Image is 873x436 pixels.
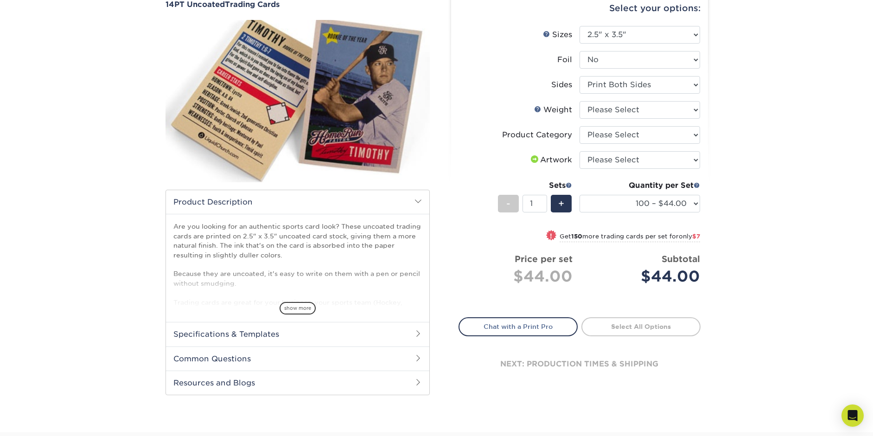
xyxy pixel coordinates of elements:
[529,154,572,166] div: Artwork
[679,233,700,240] span: only
[571,233,582,240] strong: 150
[557,54,572,65] div: Foil
[841,404,864,427] div: Open Intercom Messenger
[692,233,700,240] span: $7
[166,371,429,395] h2: Resources and Blogs
[580,180,700,191] div: Quantity per Set
[586,265,700,288] div: $44.00
[581,317,701,336] a: Select All Options
[502,129,572,141] div: Product Category
[466,265,573,288] div: $44.00
[166,322,429,346] h2: Specifications & Templates
[459,336,701,392] div: next: production times & shipping
[166,190,429,214] h2: Product Description
[506,197,510,211] span: -
[2,408,79,433] iframe: Google Customer Reviews
[280,302,316,314] span: show more
[173,222,422,326] p: Are you looking for an authentic sports card look? These uncoated trading cards are printed on 2....
[459,317,578,336] a: Chat with a Print Pro
[551,79,572,90] div: Sides
[498,180,572,191] div: Sets
[166,10,430,192] img: 14PT Uncoated 01
[515,254,573,264] strong: Price per set
[558,197,564,211] span: +
[662,254,700,264] strong: Subtotal
[560,233,700,242] small: Get more trading cards per set for
[550,231,552,241] span: !
[534,104,572,115] div: Weight
[543,29,572,40] div: Sizes
[166,346,429,371] h2: Common Questions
